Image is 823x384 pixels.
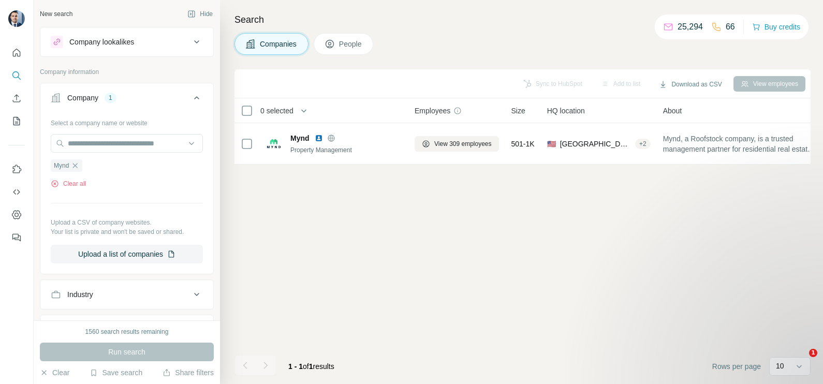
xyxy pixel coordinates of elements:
div: New search [40,9,72,19]
span: of [303,362,309,371]
span: 501-1K [511,139,535,149]
img: Avatar [8,10,25,27]
img: Logo of Mynd [266,136,282,152]
p: Your list is private and won't be saved or shared. [51,227,203,237]
button: View 309 employees [415,136,499,152]
button: Clear all [51,179,86,188]
div: Company [67,93,98,103]
button: Download as CSV [652,77,729,92]
button: Company lookalikes [40,29,213,54]
span: Size [511,106,525,116]
button: Save search [90,367,142,378]
p: 10 [776,361,784,371]
p: Upload a CSV of company websites. [51,218,203,227]
button: Upload a list of companies [51,245,203,263]
div: 1560 search results remaining [85,327,169,336]
img: LinkedIn logo [315,134,323,142]
div: + 2 [635,139,651,149]
span: 1 - 1 [288,362,303,371]
span: 1 [309,362,313,371]
div: Property Management [290,145,402,155]
button: Clear [40,367,69,378]
button: Company1 [40,85,213,114]
span: About [663,106,682,116]
span: Mynd [290,133,310,143]
span: results [288,362,334,371]
span: View 309 employees [434,139,492,149]
button: Use Surfe API [8,183,25,201]
button: Quick start [8,43,25,62]
span: HQ location [547,106,585,116]
div: Industry [67,289,93,300]
button: My lists [8,112,25,130]
iframe: Intercom live chat [788,349,813,374]
button: Dashboard [8,205,25,224]
span: People [339,39,363,49]
button: Feedback [8,228,25,247]
button: Search [8,66,25,85]
span: 🇺🇸 [547,139,556,149]
div: Company lookalikes [69,37,134,47]
button: Industry [40,282,213,307]
span: Mynd, a Roofstock company, is a trusted management partner for residential real estate. Powered b... [663,134,816,154]
button: Buy credits [752,20,800,34]
span: Employees [415,106,450,116]
button: Share filters [163,367,214,378]
button: Hide [180,6,220,22]
div: Select a company name or website [51,114,203,128]
span: Companies [260,39,298,49]
span: Mynd [54,161,69,170]
h4: Search [234,12,811,27]
span: [GEOGRAPHIC_DATA], [US_STATE] [560,139,631,149]
button: Enrich CSV [8,89,25,108]
div: 1 [105,93,116,102]
span: 0 selected [260,106,293,116]
button: HQ location [40,317,213,342]
button: Use Surfe on LinkedIn [8,160,25,179]
p: Company information [40,67,214,77]
span: Rows per page [712,361,761,372]
span: 1 [809,349,817,357]
p: 25,294 [678,21,703,33]
p: 66 [726,21,735,33]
